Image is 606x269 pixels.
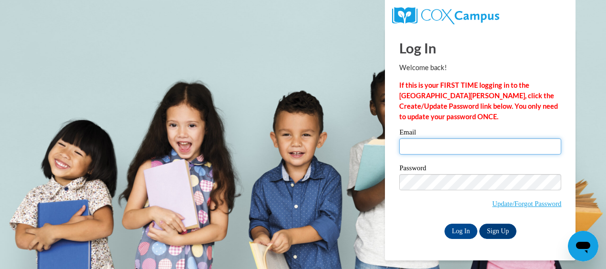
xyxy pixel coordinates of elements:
[399,165,561,174] label: Password
[399,62,561,73] p: Welcome back!
[492,200,561,207] a: Update/Forgot Password
[444,224,478,239] input: Log In
[392,7,499,24] img: COX Campus
[568,231,598,261] iframe: Button to launch messaging window
[399,129,561,138] label: Email
[479,224,516,239] a: Sign Up
[399,38,561,58] h1: Log In
[399,81,558,121] strong: If this is your FIRST TIME logging in to the [GEOGRAPHIC_DATA][PERSON_NAME], click the Create/Upd...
